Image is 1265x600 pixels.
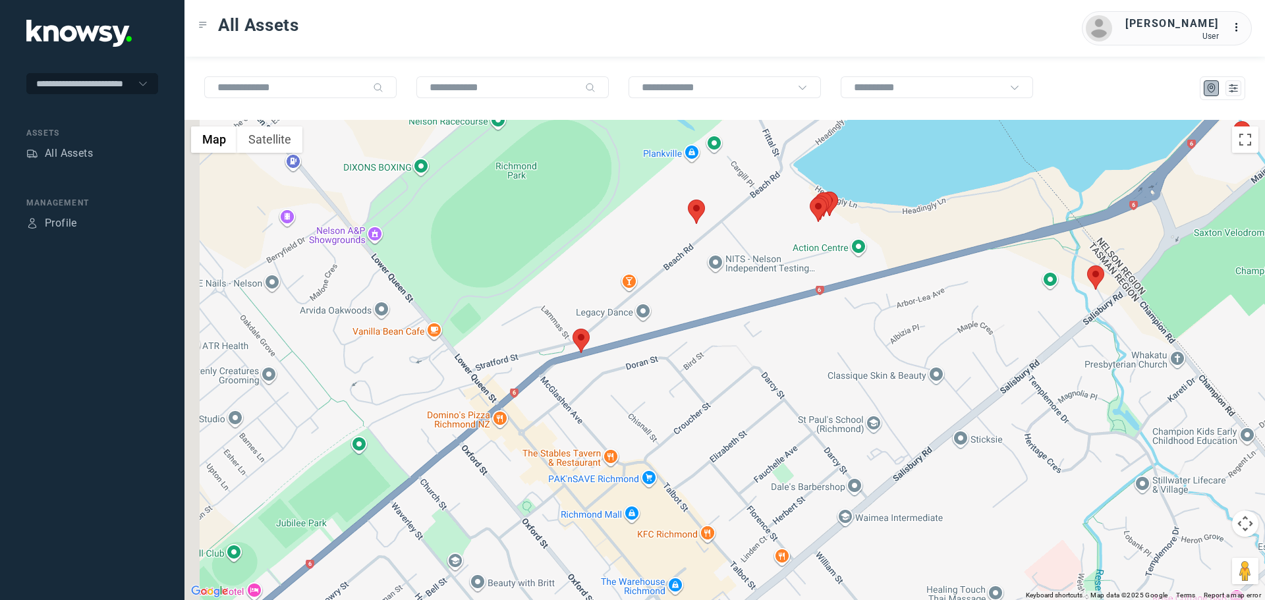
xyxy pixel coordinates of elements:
a: Terms (opens in new tab) [1176,591,1196,599]
button: Keyboard shortcuts [1026,591,1082,600]
div: All Assets [45,146,93,161]
div: Search [585,82,596,93]
a: Open this area in Google Maps (opens a new window) [188,583,231,600]
button: Toggle fullscreen view [1232,126,1258,153]
div: Toggle Menu [198,20,208,30]
tspan: ... [1233,22,1246,32]
span: Map data ©2025 Google [1090,591,1167,599]
div: Management [26,197,158,209]
div: Profile [26,217,38,229]
button: Show satellite imagery [237,126,302,153]
a: Report a map error [1204,591,1261,599]
div: [PERSON_NAME] [1125,16,1219,32]
button: Show street map [191,126,237,153]
img: Google [188,583,231,600]
div: Search [373,82,383,93]
div: User [1125,32,1219,41]
div: : [1232,20,1248,38]
button: Drag Pegman onto the map to open Street View [1232,558,1258,584]
div: Assets [26,127,158,139]
button: Map camera controls [1232,510,1258,537]
span: All Assets [218,13,299,37]
div: Assets [26,148,38,159]
div: Map [1206,82,1218,94]
a: AssetsAll Assets [26,146,93,161]
img: avatar.png [1086,15,1112,41]
div: Profile [45,215,77,231]
img: Application Logo [26,20,132,47]
div: List [1227,82,1239,94]
div: : [1232,20,1248,36]
a: ProfileProfile [26,215,77,231]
